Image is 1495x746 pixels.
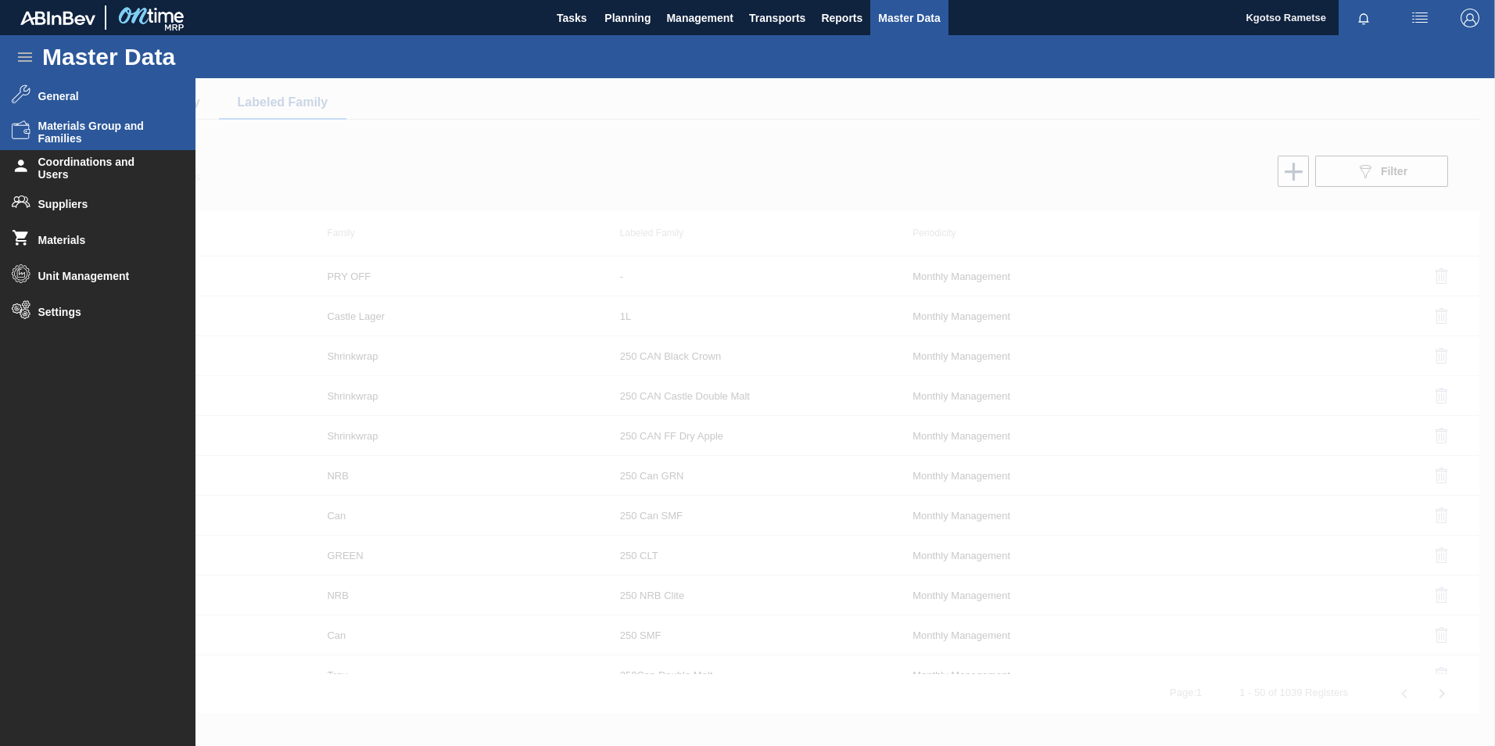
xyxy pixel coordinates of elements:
span: Master Data [878,9,940,27]
span: General [38,90,167,102]
span: Management [666,9,733,27]
span: Coordinations and Users [38,156,167,181]
span: Unit Management [38,270,167,282]
img: TNhmsLtSVTkK8tSr43FrP2fwEKptu5GPRR3wAAAABJRU5ErkJggg== [20,11,95,25]
img: Logout [1461,9,1479,27]
span: Reports [821,9,862,27]
span: Tasks [554,9,589,27]
span: Planning [604,9,651,27]
span: Transports [749,9,805,27]
img: userActions [1411,9,1429,27]
span: Suppliers [38,198,167,210]
h1: Master Data [42,48,320,66]
button: Notifications [1339,7,1389,29]
span: Materials Group and Families [38,120,167,145]
span: Materials [38,234,167,246]
span: Settings [38,306,167,318]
